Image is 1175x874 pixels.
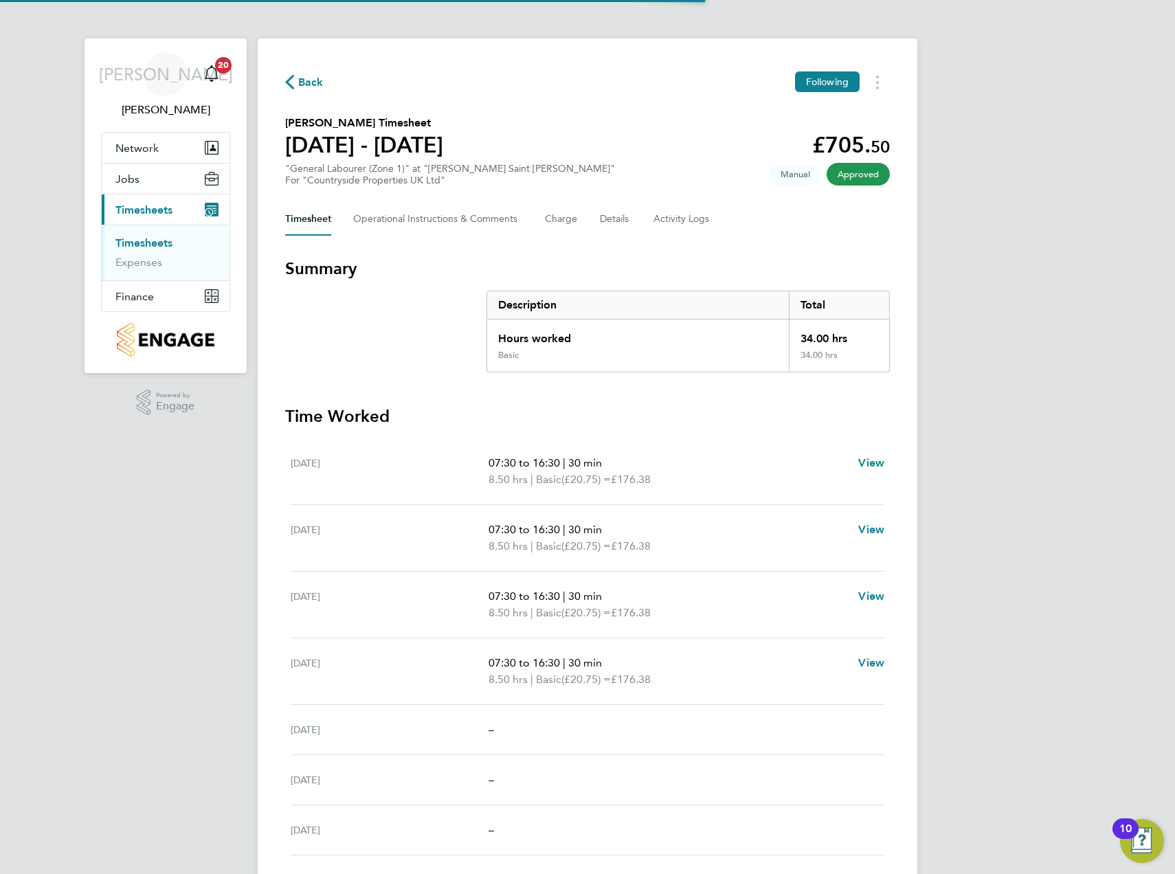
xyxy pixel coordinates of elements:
[561,606,611,619] span: (£20.75) =
[156,390,194,401] span: Powered by
[568,590,602,603] span: 30 min
[291,588,489,621] div: [DATE]
[806,76,849,88] span: Following
[563,656,566,669] span: |
[487,291,789,319] div: Description
[611,673,651,686] span: £176.38
[489,823,494,836] span: –
[285,405,890,427] h3: Time Worked
[858,588,884,605] a: View
[115,142,159,155] span: Network
[611,539,651,552] span: £176.38
[1120,819,1164,863] button: Open Resource Center, 10 new notifications
[101,323,230,357] a: Go to home page
[489,523,560,536] span: 07:30 to 16:30
[871,137,890,157] span: 50
[489,723,494,736] span: –
[812,132,890,158] app-decimal: £705.
[486,291,890,372] div: Summary
[115,172,139,186] span: Jobs
[536,671,561,688] span: Basic
[102,133,230,163] button: Network
[156,401,194,412] span: Engage
[789,291,889,319] div: Total
[137,390,195,416] a: Powered byEngage
[115,290,154,303] span: Finance
[285,131,443,159] h1: [DATE] - [DATE]
[285,258,890,280] h3: Summary
[285,74,324,91] button: Back
[858,456,884,469] span: View
[285,175,615,186] div: For "Countryside Properties UK Ltd"
[858,522,884,538] a: View
[789,350,889,372] div: 34.00 hrs
[291,655,489,688] div: [DATE]
[536,605,561,621] span: Basic
[291,822,489,838] div: [DATE]
[865,71,890,93] button: Timesheets Menu
[1119,829,1132,847] div: 10
[561,673,611,686] span: (£20.75) =
[858,590,884,603] span: View
[489,456,560,469] span: 07:30 to 16:30
[102,281,230,311] button: Finance
[611,606,651,619] span: £176.38
[291,455,489,488] div: [DATE]
[653,203,711,236] button: Activity Logs
[291,721,489,738] div: [DATE]
[858,655,884,671] a: View
[795,71,860,92] button: Following
[353,203,523,236] button: Operational Instructions & Comments
[102,225,230,280] div: Timesheets
[101,102,230,118] span: James Archer
[102,164,230,194] button: Jobs
[489,673,528,686] span: 8.50 hrs
[563,456,566,469] span: |
[561,473,611,486] span: (£20.75) =
[102,194,230,225] button: Timesheets
[827,163,890,186] span: This timesheet has been approved.
[117,323,214,357] img: countryside-properties-logo-retina.png
[530,673,533,686] span: |
[536,538,561,554] span: Basic
[563,523,566,536] span: |
[568,523,602,536] span: 30 min
[487,320,789,350] div: Hours worked
[489,606,528,619] span: 8.50 hrs
[858,455,884,471] a: View
[115,256,162,269] a: Expenses
[489,656,560,669] span: 07:30 to 16:30
[568,656,602,669] span: 30 min
[770,163,821,186] span: This timesheet was manually created.
[489,539,528,552] span: 8.50 hrs
[198,52,225,96] a: 20
[563,590,566,603] span: |
[530,606,533,619] span: |
[858,523,884,536] span: View
[611,473,651,486] span: £176.38
[858,656,884,669] span: View
[568,456,602,469] span: 30 min
[530,539,533,552] span: |
[291,772,489,788] div: [DATE]
[115,203,172,216] span: Timesheets
[545,203,578,236] button: Charge
[115,236,172,249] a: Timesheets
[489,590,560,603] span: 07:30 to 16:30
[530,473,533,486] span: |
[285,115,443,131] h2: [PERSON_NAME] Timesheet
[498,350,519,361] div: Basic
[561,539,611,552] span: (£20.75) =
[489,473,528,486] span: 8.50 hrs
[298,74,324,91] span: Back
[99,65,233,83] span: [PERSON_NAME]
[101,52,230,118] a: [PERSON_NAME][PERSON_NAME]
[789,320,889,350] div: 34.00 hrs
[291,522,489,554] div: [DATE]
[536,471,561,488] span: Basic
[489,773,494,786] span: –
[215,57,232,74] span: 20
[600,203,631,236] button: Details
[85,38,247,373] nav: Main navigation
[285,203,331,236] button: Timesheet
